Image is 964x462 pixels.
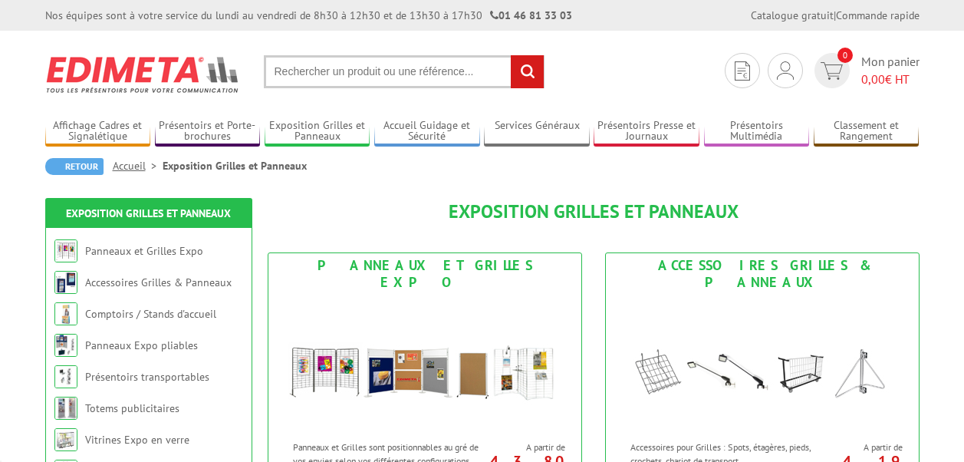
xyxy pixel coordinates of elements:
a: Panneaux Expo pliables [85,338,198,352]
span: Mon panier [861,53,920,88]
span: € HT [861,71,920,88]
a: Classement et Rangement [814,119,920,144]
img: Panneaux Expo pliables [54,334,77,357]
img: Accessoires Grilles & Panneaux [620,295,904,433]
img: Vitrines Expo en verre [54,428,77,451]
h1: Exposition Grilles et Panneaux [268,202,920,222]
span: A partir de [824,441,903,454]
img: devis rapide [777,61,794,80]
strong: 01 46 81 33 03 [490,8,572,22]
input: rechercher [511,55,544,88]
a: Panneaux et Grilles Expo [85,244,203,258]
a: Exposition Grilles et Panneaux [66,206,231,220]
div: Accessoires Grilles & Panneaux [610,257,915,291]
div: | [751,8,920,23]
a: Comptoirs / Stands d'accueil [85,307,216,321]
a: Affichage Cadres et Signalétique [45,119,151,144]
li: Exposition Grilles et Panneaux [163,158,307,173]
a: Vitrines Expo en verre [85,433,189,447]
img: Présentoirs transportables [54,365,77,388]
div: Panneaux et Grilles Expo [272,257,577,291]
img: Comptoirs / Stands d'accueil [54,302,77,325]
a: Présentoirs et Porte-brochures [155,119,261,144]
img: Totems publicitaires [54,397,77,420]
a: Exposition Grilles et Panneaux [265,119,370,144]
input: Rechercher un produit ou une référence... [264,55,545,88]
a: Totems publicitaires [85,401,179,415]
img: Panneaux et Grilles Expo [54,239,77,262]
a: Commande rapide [836,8,920,22]
img: Edimeta [45,46,241,103]
a: Présentoirs transportables [85,370,209,384]
a: Accueil Guidage et Sécurité [374,119,480,144]
a: Présentoirs Multimédia [704,119,810,144]
a: Présentoirs Presse et Journaux [594,119,699,144]
img: Panneaux et Grilles Expo [283,295,567,433]
img: devis rapide [821,62,843,80]
a: Services Généraux [484,119,590,144]
a: Accueil [113,159,163,173]
img: Accessoires Grilles & Panneaux [54,271,77,294]
div: Nos équipes sont à votre service du lundi au vendredi de 8h30 à 12h30 et de 13h30 à 17h30 [45,8,572,23]
span: 0,00 [861,71,885,87]
span: 0 [837,48,853,63]
a: Retour [45,158,104,175]
a: devis rapide 0 Mon panier 0,00€ HT [811,53,920,88]
a: Accessoires Grilles & Panneaux [85,276,232,289]
span: A partir de [487,441,565,454]
a: Catalogue gratuit [751,8,834,22]
img: devis rapide [735,61,750,81]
